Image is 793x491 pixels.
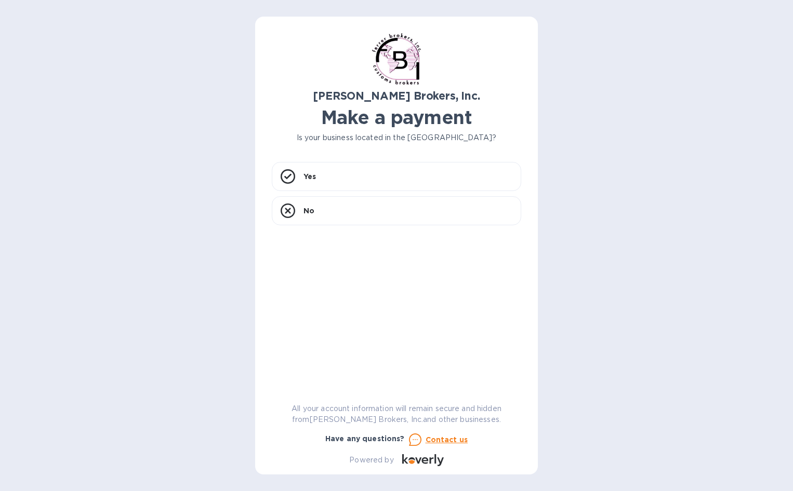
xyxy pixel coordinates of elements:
[272,403,521,425] p: All your account information will remain secure and hidden from [PERSON_NAME] Brokers, Inc. and o...
[313,89,480,102] b: [PERSON_NAME] Brokers, Inc.
[272,132,521,143] p: Is your business located in the [GEOGRAPHIC_DATA]?
[303,171,316,182] p: Yes
[349,455,393,466] p: Powered by
[325,434,405,443] b: Have any questions?
[272,106,521,128] h1: Make a payment
[303,206,314,216] p: No
[426,435,468,444] u: Contact us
